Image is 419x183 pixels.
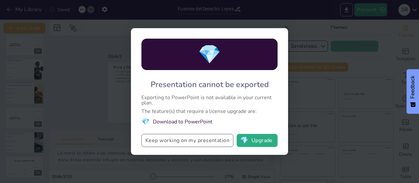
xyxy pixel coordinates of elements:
[141,134,233,147] button: Keep working on my presentation
[198,42,221,67] span: diamond
[407,69,419,114] button: Feedback - Show survey
[141,95,278,105] div: Exporting to PowerPoint is not available in your current plan.
[151,79,269,90] div: Presentation cannot be exported
[141,109,278,114] div: The feature(s) that require a license upgrade are:
[240,137,248,144] span: diamond
[141,117,278,126] li: Download to PowerPoint
[141,117,150,126] span: diamond
[410,76,416,99] span: Feedback
[237,134,278,147] button: diamondUpgrade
